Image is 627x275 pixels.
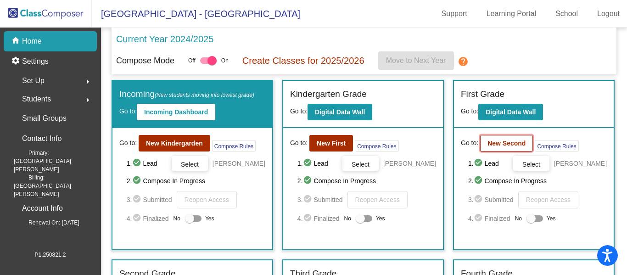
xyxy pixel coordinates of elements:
span: Reopen Access [526,196,571,203]
p: Small Groups [22,112,67,125]
label: Incoming [119,88,254,101]
span: 1. Lead [127,158,167,169]
span: 1. Lead [297,158,338,169]
mat-icon: check_circle [303,158,314,169]
b: Digital Data Wall [486,108,536,116]
button: Compose Rules [535,140,578,152]
mat-icon: check_circle [132,158,143,169]
span: Go to: [461,138,478,148]
button: Select [172,156,208,171]
span: Go to: [290,138,308,148]
span: Students [22,93,51,106]
span: [PERSON_NAME] [383,159,436,168]
label: Kindergarten Grade [290,88,367,101]
button: Digital Data Wall [478,104,543,120]
span: Yes [205,213,214,224]
span: Yes [547,213,556,224]
mat-icon: check_circle [474,194,485,205]
span: Move to Next Year [386,56,446,64]
p: Create Classes for 2025/2026 [242,54,364,67]
span: 2. Compose In Progress [468,175,607,186]
span: 2. Compose In Progress [297,175,436,186]
mat-icon: check_circle [303,175,314,186]
span: Off [188,56,196,65]
button: Compose Rules [355,140,398,152]
button: Reopen Access [518,191,578,208]
span: Primary: [GEOGRAPHIC_DATA][PERSON_NAME] [14,149,97,174]
p: Contact Info [22,132,62,145]
mat-icon: help [458,56,469,67]
button: Select [342,156,379,171]
span: Set Up [22,74,45,87]
p: Home [22,36,42,47]
span: [GEOGRAPHIC_DATA] - [GEOGRAPHIC_DATA] [92,6,300,21]
button: Incoming Dashboard [137,104,215,120]
mat-icon: check_circle [474,175,485,186]
mat-icon: arrow_right [82,76,93,87]
b: New Second [487,140,526,147]
p: Current Year 2024/2025 [116,32,213,46]
b: Incoming Dashboard [144,108,208,116]
span: Go to: [119,138,137,148]
button: Digital Data Wall [308,104,372,120]
a: Support [434,6,475,21]
span: On [221,56,229,65]
b: Digital Data Wall [315,108,365,116]
span: 4. Finalized [297,213,340,224]
mat-icon: arrow_right [82,95,93,106]
span: Yes [376,213,385,224]
button: Move to Next Year [378,51,454,70]
span: 3. Submitted [297,194,343,205]
button: New Second [480,135,533,152]
span: Select [352,161,369,168]
a: Logout [590,6,627,21]
p: Compose Mode [116,55,174,67]
span: 2. Compose In Progress [127,175,265,186]
span: 1. Lead [468,158,509,169]
mat-icon: home [11,36,22,47]
span: Renewal On: [DATE] [14,219,79,227]
mat-icon: settings [11,56,22,67]
span: Go to: [119,107,137,115]
span: Select [522,161,540,168]
span: No [174,214,180,223]
span: No [515,214,522,223]
mat-icon: check_circle [474,158,485,169]
p: Settings [22,56,49,67]
span: Go to: [290,107,308,115]
span: 4. Finalized [127,213,169,224]
span: No [344,214,351,223]
button: Select [513,156,549,171]
a: School [548,6,585,21]
b: New Kindergarden [146,140,203,147]
span: 3. Submitted [468,194,514,205]
button: New Kindergarden [139,135,210,152]
b: New First [317,140,346,147]
span: Reopen Access [185,196,229,203]
span: Select [181,161,199,168]
button: Compose Rules [212,140,256,152]
p: Account Info [22,202,63,215]
span: [PERSON_NAME] [213,159,265,168]
mat-icon: check_circle [474,213,485,224]
mat-icon: check_circle [303,213,314,224]
mat-icon: check_circle [132,213,143,224]
span: 3. Submitted [127,194,172,205]
span: [PERSON_NAME] [554,159,607,168]
span: Go to: [461,107,478,115]
mat-icon: check_circle [303,194,314,205]
span: (New students moving into lowest grade) [155,92,254,98]
label: First Grade [461,88,504,101]
button: Reopen Access [347,191,408,208]
a: Learning Portal [479,6,544,21]
button: Reopen Access [177,191,237,208]
mat-icon: check_circle [132,194,143,205]
mat-icon: check_circle [132,175,143,186]
span: Billing: [GEOGRAPHIC_DATA][PERSON_NAME] [14,174,97,198]
button: New First [309,135,353,152]
span: Reopen Access [355,196,400,203]
span: 4. Finalized [468,213,510,224]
